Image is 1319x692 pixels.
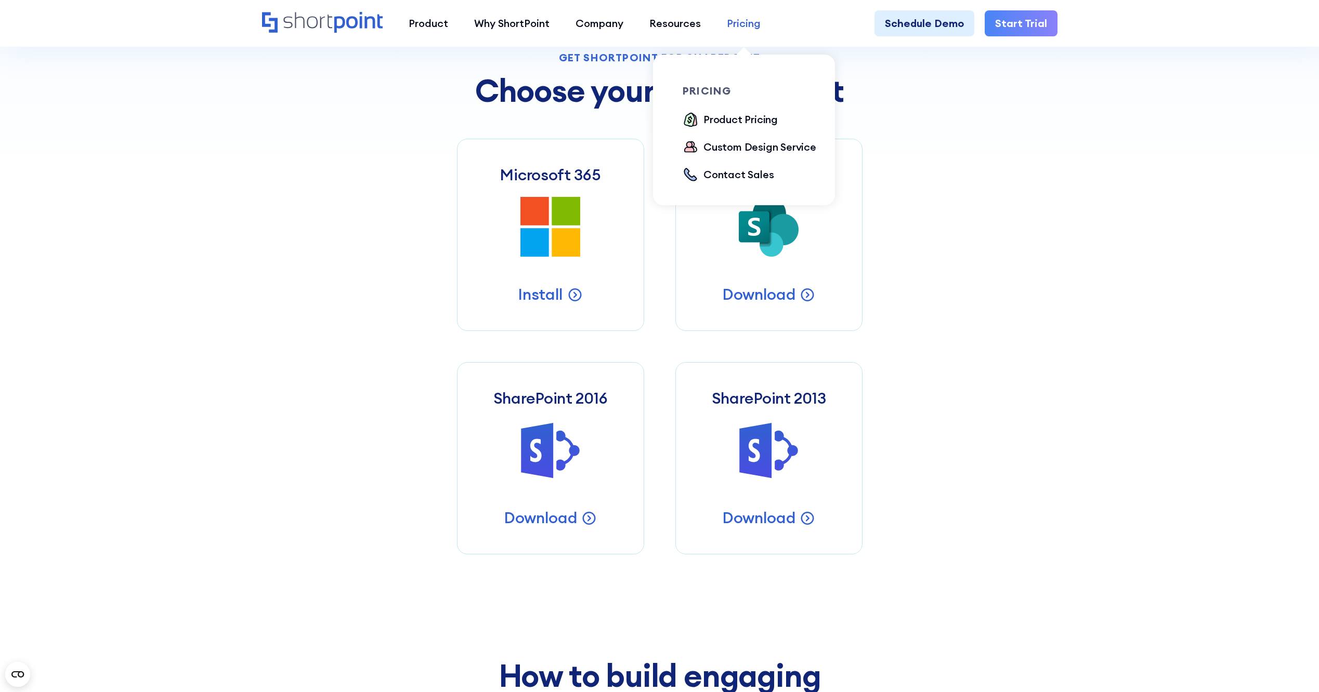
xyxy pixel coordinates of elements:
div: Company [576,16,623,31]
a: Home [262,12,383,34]
h3: Microsoft 365 [500,165,600,184]
iframe: Chat Widget [1132,571,1319,692]
a: Company [563,10,636,36]
p: Download [722,508,796,528]
a: Contact Sales [683,167,774,184]
div: Get Shortpoint for Sharepoint [457,52,863,63]
a: SharePoint 2013Download [675,362,863,554]
h3: SharePoint 2013 [712,389,826,407]
p: Download [504,508,578,528]
a: SharePoint 2019Download [675,139,863,331]
div: Custom Design Service [703,139,816,155]
a: Product Pricing [683,112,778,129]
div: Product Pricing [703,112,778,127]
div: Contact Sales [703,167,774,182]
p: Install [518,284,563,304]
button: Open CMP widget [5,662,30,687]
div: Resources [649,16,701,31]
div: Product [409,16,448,31]
a: Start Trial [985,10,1057,36]
a: Custom Design Service [683,139,816,156]
div: pricing [683,86,828,96]
div: Why ShortPoint [474,16,550,31]
a: Why ShortPoint [461,10,563,36]
p: Download [722,284,796,304]
div: Pricing [727,16,761,31]
a: Pricing [714,10,774,36]
a: Resources [636,10,714,36]
a: Microsoft 365Install [457,139,644,331]
h3: SharePoint 2016 [493,389,608,407]
a: SharePoint 2016Download [457,362,644,554]
a: Product [396,10,461,36]
h2: Choose your Environment [457,73,863,108]
a: Schedule Demo [874,10,974,36]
